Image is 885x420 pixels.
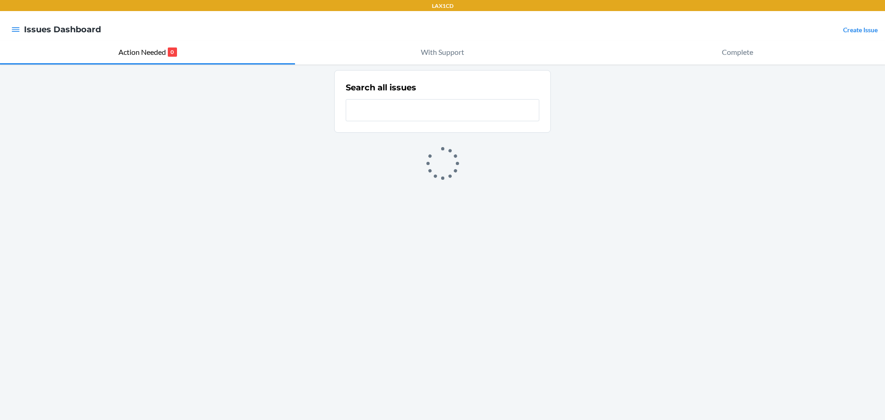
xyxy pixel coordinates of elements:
p: Action Needed [118,47,166,58]
h4: Issues Dashboard [24,24,101,35]
button: Complete [590,41,885,65]
p: LAX1CD [432,2,454,10]
h2: Search all issues [346,82,416,94]
p: With Support [421,47,464,58]
button: With Support [295,41,590,65]
a: Create Issue [843,26,878,34]
p: Complete [722,47,753,58]
p: 0 [168,47,177,57]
